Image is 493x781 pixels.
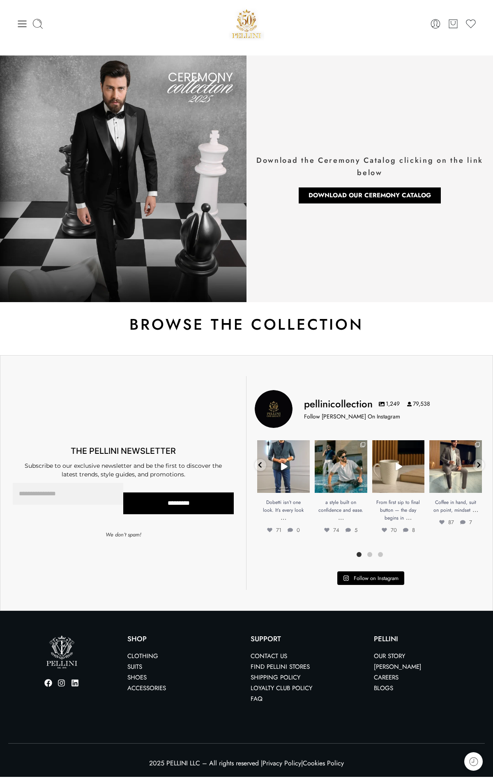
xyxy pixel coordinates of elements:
[374,635,489,642] p: PELLINI
[106,531,141,538] em: We don’t spam!
[374,673,399,682] a: Careers
[346,526,357,534] span: 5
[374,652,405,661] a: Our Story
[343,575,349,581] svg: Instagram
[127,673,147,682] a: Shoes
[71,446,176,456] span: THE PELLINI NEWSLETTER
[374,684,393,693] a: Blogs
[229,6,264,41] a: Pellini -
[324,526,339,534] span: 74
[127,652,158,661] a: Clothing
[338,513,344,522] a: …
[309,192,431,199] span: Download Our Ceremony Catalog
[447,18,459,30] a: Cart
[256,155,483,178] span: Download the Ceremony Catalog clicking on the link below
[382,526,397,534] span: 70
[288,526,300,534] span: 0
[376,499,420,522] span: From first sip to final button — the day begins in
[430,18,441,30] a: Login / Register
[255,390,484,428] a: Pellini Collection pellinicollection 1,249 79,538 Follow [PERSON_NAME] On Instagram
[298,187,441,204] a: Download Our Ceremony Catalog
[472,505,478,514] a: …
[407,400,430,408] span: 79,538
[403,526,415,534] span: 8
[374,662,422,671] a: [PERSON_NAME]
[439,518,454,526] span: 87
[406,513,412,522] a: …
[318,499,363,514] span: a style built on confidence and ease.
[251,635,366,642] p: SUPPORT
[13,483,123,505] input: Email Address *
[379,400,400,408] span: 1,249
[251,673,300,682] a: Shipping Policy
[127,635,242,642] p: Shop
[8,758,485,769] p: 2025 PELLINI LLC – All rights reserved | |
[304,397,373,411] h3: pellinicollection
[263,499,304,514] span: Dobetti isn’t one look. It’s every look
[460,518,472,526] span: 7
[229,6,264,41] img: Pellini
[354,574,399,582] span: Follow on Instagram
[251,652,287,661] a: Contact us
[127,662,142,671] a: Suits
[281,513,286,522] a: …
[127,684,166,693] a: Accessories
[337,571,404,585] a: Instagram Follow on Instagram
[16,314,477,334] h2: Browse The Collection
[433,499,477,514] span: Coffee in hand, suit on point, mindset
[251,694,263,703] a: FAQ
[251,662,310,671] a: Find Pellini Stores
[25,462,222,478] span: Subscribe to our exclusive newsletter and be the first to discover the latest trends, style guide...
[263,758,301,768] a: Privacy Policy
[465,18,477,30] a: Wishlist
[303,758,344,768] a: Cookies Policy
[251,684,312,693] a: Loyalty Club Policy
[267,526,281,534] span: 71
[304,412,400,421] p: Follow [PERSON_NAME] On Instagram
